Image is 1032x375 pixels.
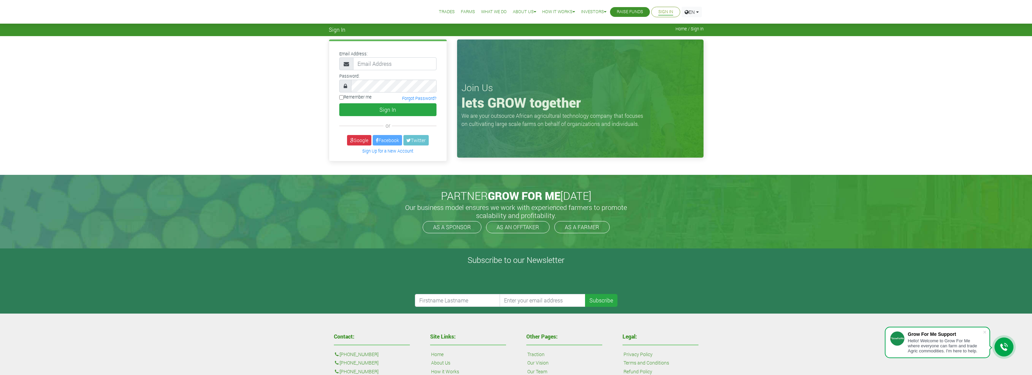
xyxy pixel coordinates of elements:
button: Sign In [339,103,436,116]
input: Email Address [353,57,436,70]
h3: Join Us [461,82,699,93]
a: About Us [431,359,450,367]
p: : [335,351,409,358]
span: Home / Sign In [676,26,704,31]
iframe: reCAPTCHA [415,268,518,294]
a: Home [431,351,444,358]
a: Terms and Conditions [624,359,669,367]
h4: Legal: [623,334,698,339]
a: AS A SPONSOR [423,221,481,233]
a: EN [682,7,702,17]
div: Grow For Me Support [908,331,983,337]
a: Trades [439,8,455,16]
button: Subscribe [585,294,617,307]
a: Privacy Policy [624,351,653,358]
a: Investors [581,8,606,16]
a: Our Vision [527,359,549,367]
p: : [335,359,409,367]
label: Remember me [339,94,372,100]
a: About Us [513,8,536,16]
a: Sign Up for a New Account [362,148,413,154]
a: Farms [461,8,475,16]
a: Raise Funds [617,8,643,16]
span: GROW FOR ME [488,188,560,203]
label: Email Address: [339,51,368,57]
span: Sign In [329,26,345,33]
h4: Other Pages: [526,334,602,339]
a: How it Works [542,8,575,16]
a: Sign In [658,8,673,16]
a: What We Do [481,8,507,16]
a: Google [347,135,371,145]
a: AS A FARMER [554,221,610,233]
h4: Subscribe to our Newsletter [8,255,1024,265]
h1: lets GROW together [461,95,699,111]
div: Hello! Welcome to Grow For Me where everyone can farm and trade Agric commodities. I'm here to help. [908,338,983,353]
input: Enter your email address [500,294,585,307]
h2: PARTNER [DATE] [332,189,701,202]
a: Forgot Password? [402,96,436,101]
label: Password: [339,73,360,79]
a: [PHONE_NUMBER] [340,359,378,367]
h4: Contact: [334,334,410,339]
h4: Site Links: [430,334,506,339]
h5: Our business model ensures we work with experienced farmers to promote scalability and profitabil... [398,203,634,219]
a: Traction [527,351,545,358]
input: Remember me [339,95,344,100]
input: Firstname Lastname [415,294,501,307]
div: or [339,122,436,130]
a: [PHONE_NUMBER] [340,351,378,358]
p: We are your outsource African agricultural technology company that focuses on cultivating large s... [461,112,647,128]
a: AS AN OFFTAKER [486,221,550,233]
